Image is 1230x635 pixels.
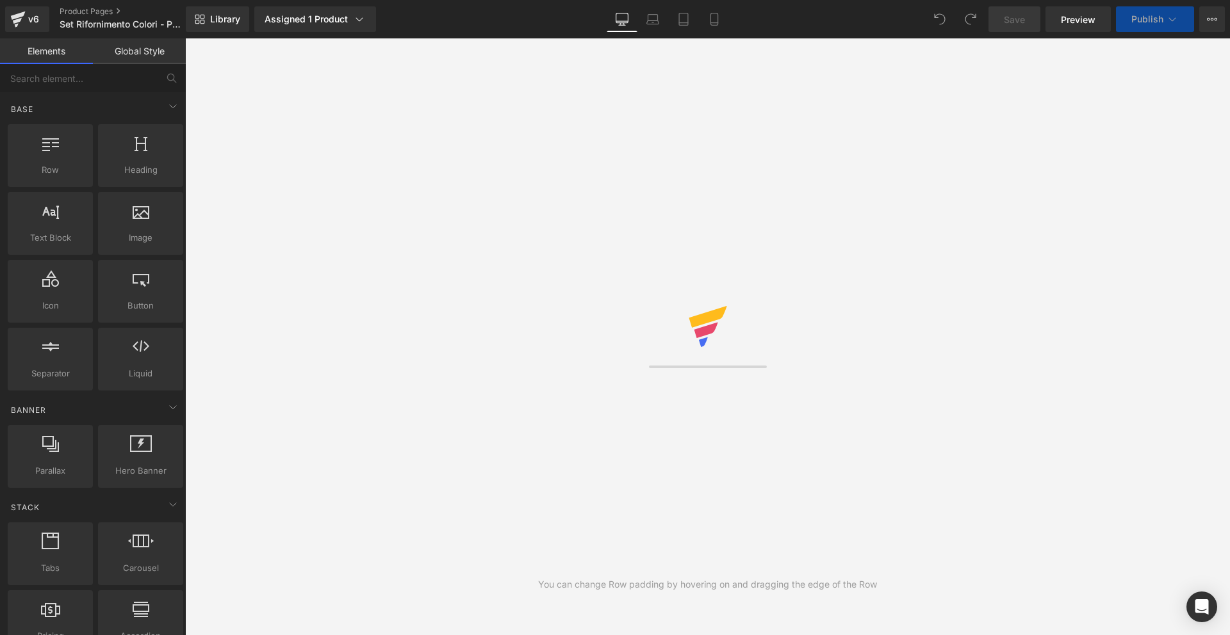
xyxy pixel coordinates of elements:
span: Icon [12,299,89,312]
span: Preview [1061,13,1095,26]
span: Parallax [12,464,89,478]
span: Button [102,299,179,312]
span: Tabs [12,561,89,575]
span: Save [1004,13,1025,26]
span: Publish [1131,14,1163,24]
a: Product Pages [60,6,207,17]
div: Open Intercom Messenger [1186,591,1217,622]
a: v6 [5,6,49,32]
span: Row [12,163,89,177]
span: Image [102,231,179,245]
button: Publish [1116,6,1194,32]
a: Global Style [93,38,186,64]
div: v6 [26,11,42,28]
div: Assigned 1 Product [265,13,366,26]
span: Text Block [12,231,89,245]
button: More [1199,6,1225,32]
a: New Library [186,6,249,32]
span: Heading [102,163,179,177]
span: Library [210,13,240,25]
a: Laptop [637,6,668,32]
span: Hero Banner [102,464,179,478]
span: Stack [10,501,41,513]
span: Base [10,103,35,115]
span: Set Rifornimento Colori - PRODUCT PAGE [60,19,183,29]
a: Desktop [607,6,637,32]
span: Banner [10,404,47,416]
a: Preview [1045,6,1111,32]
button: Redo [958,6,983,32]
button: Undo [927,6,953,32]
a: Mobile [699,6,730,32]
span: Liquid [102,367,179,380]
div: You can change Row padding by hovering on and dragging the edge of the Row [538,577,877,591]
span: Separator [12,367,89,380]
a: Tablet [668,6,699,32]
span: Carousel [102,561,179,575]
